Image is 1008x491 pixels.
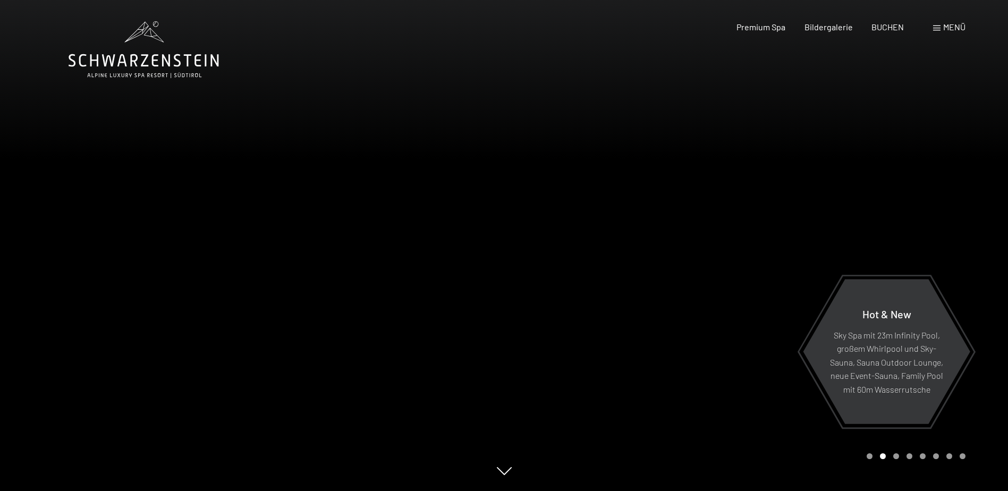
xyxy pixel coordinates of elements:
div: Carousel Page 1 [867,453,873,459]
div: Carousel Page 8 [960,453,965,459]
div: Carousel Page 6 [933,453,939,459]
div: Carousel Page 4 [907,453,912,459]
a: BUCHEN [871,22,904,32]
span: Hot & New [862,307,911,320]
a: Hot & New Sky Spa mit 23m Infinity Pool, großem Whirlpool und Sky-Sauna, Sauna Outdoor Lounge, ne... [802,278,971,425]
div: Carousel Page 7 [946,453,952,459]
span: Menü [943,22,965,32]
a: Bildergalerie [804,22,853,32]
a: Premium Spa [736,22,785,32]
div: Carousel Page 3 [893,453,899,459]
div: Carousel Page 2 (Current Slide) [880,453,886,459]
p: Sky Spa mit 23m Infinity Pool, großem Whirlpool und Sky-Sauna, Sauna Outdoor Lounge, neue Event-S... [829,328,944,396]
div: Carousel Pagination [863,453,965,459]
div: Carousel Page 5 [920,453,926,459]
